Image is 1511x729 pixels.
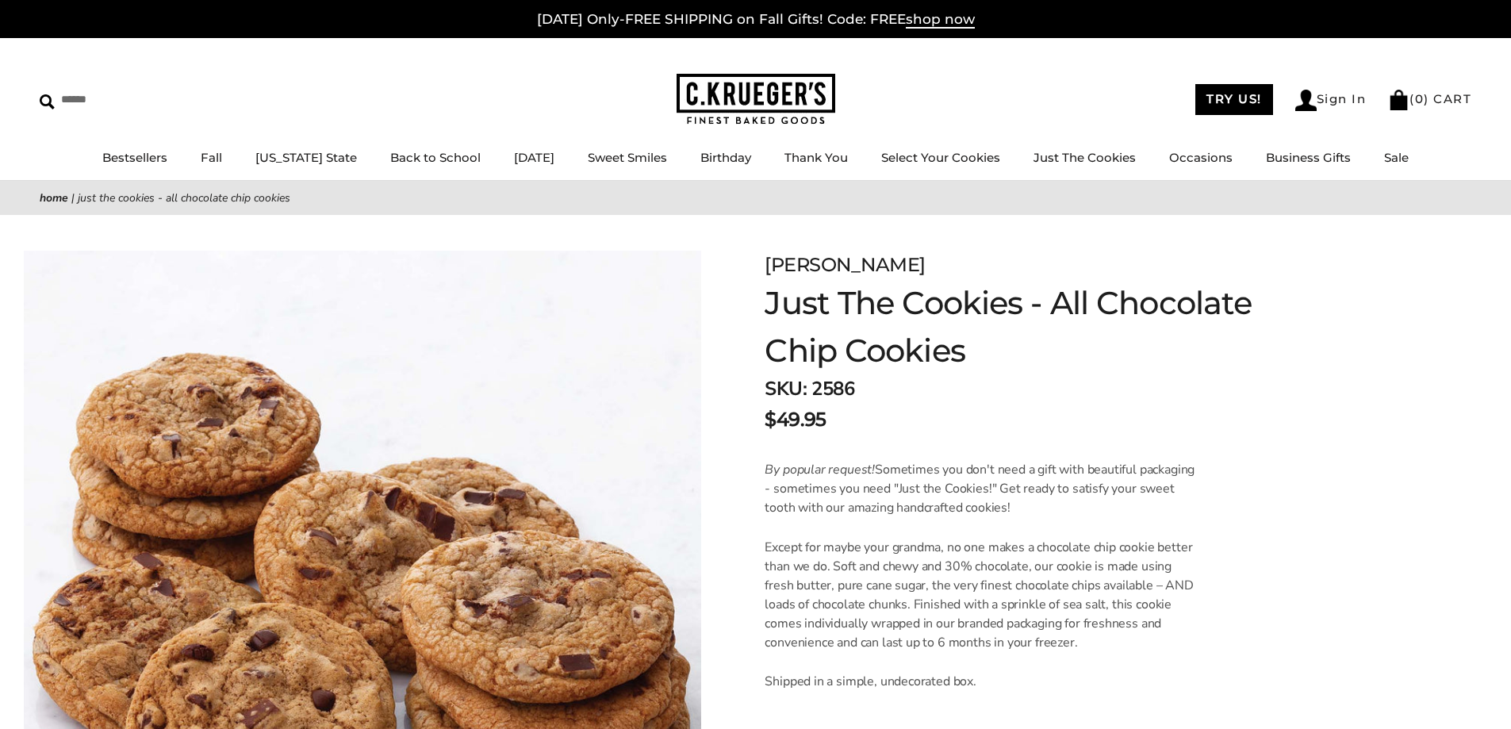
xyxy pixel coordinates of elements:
[765,461,875,478] em: By popular request!
[40,190,68,205] a: Home
[71,190,75,205] span: |
[1388,91,1471,106] a: (0) CART
[700,150,751,165] a: Birthday
[765,279,1271,374] h1: Just The Cookies - All Chocolate Chip Cookies
[1415,91,1425,106] span: 0
[765,251,1271,279] div: [PERSON_NAME]
[765,376,807,401] strong: SKU:
[1034,150,1136,165] a: Just The Cookies
[40,87,228,112] input: Search
[40,189,1471,207] nav: breadcrumbs
[40,94,55,109] img: Search
[906,11,975,29] span: shop now
[765,405,826,434] span: $49.95
[1266,150,1351,165] a: Business Gifts
[784,150,848,165] a: Thank You
[765,672,1198,691] p: Shipped in a simple, undecorated box.
[201,150,222,165] a: Fall
[255,150,357,165] a: [US_STATE] State
[390,150,481,165] a: Back to School
[588,150,667,165] a: Sweet Smiles
[1388,90,1409,110] img: Bag
[765,460,1198,517] p: Sometimes you don't need a gift with beautiful packaging - sometimes you need "Just the Cookies!"...
[78,190,290,205] span: Just The Cookies - All Chocolate Chip Cookies
[811,376,854,401] span: 2586
[1295,90,1367,111] a: Sign In
[1195,84,1273,115] a: TRY US!
[514,150,554,165] a: [DATE]
[537,11,975,29] a: [DATE] Only-FREE SHIPPING on Fall Gifts! Code: FREEshop now
[765,538,1198,652] p: Except for maybe your grandma, no one makes a chocolate chip cookie better than we do. Soft and c...
[1384,150,1409,165] a: Sale
[1169,150,1233,165] a: Occasions
[881,150,1000,165] a: Select Your Cookies
[1295,90,1317,111] img: Account
[677,74,835,125] img: C.KRUEGER'S
[102,150,167,165] a: Bestsellers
